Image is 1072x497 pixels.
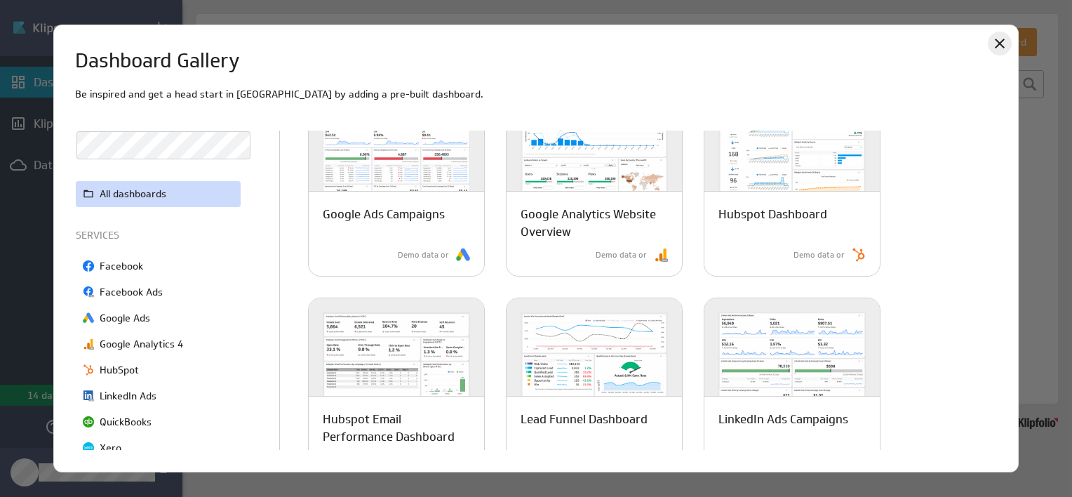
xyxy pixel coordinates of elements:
p: Hubspot Dashboard [718,206,827,223]
img: Google Ads [456,248,470,262]
p: LinkedIn Ads Campaigns [718,411,848,428]
img: linkedin_ads_campaigns-light-600x400.png [704,298,880,425]
img: ga_website_overview-light-600x400.png [507,93,682,220]
p: Lead Funnel Dashboard [521,411,648,428]
p: Facebook [100,259,143,274]
p: Google Ads Campaigns [323,206,445,223]
img: image2754833655435752804.png [83,286,94,298]
img: image6502031566950861830.png [83,338,94,350]
img: Google Analytics 4 [654,248,668,262]
img: image1858912082062294012.png [83,390,94,402]
p: Xero [100,441,121,456]
p: HubSpot [100,363,139,378]
p: Google Analytics 4 [100,337,183,352]
p: SERVICES [76,228,244,243]
p: Facebook Ads [100,285,163,300]
img: lead_funnel-light-600x400.png [507,298,682,425]
img: HubSpot [852,248,866,262]
p: Be inspired and get a head start in [GEOGRAPHIC_DATA] by adding a pre-built dashboard. [75,87,996,102]
p: Google Analytics Website Overview [521,206,668,241]
img: hubspot_dashboard-light-600x400.png [704,93,880,220]
p: Google Ads [100,311,150,326]
p: Demo data or [793,249,845,261]
img: image729517258887019810.png [83,260,94,272]
p: All dashboards [100,187,166,201]
img: hubspot-email-dashboard-light-600x400.png [309,298,484,425]
img: image3155776258136118639.png [83,442,94,453]
p: QuickBooks [100,415,152,430]
div: Close [988,32,1012,55]
p: Hubspot Email Performance Dashboard [323,411,470,446]
img: image4788249492605619304.png [83,364,94,376]
p: Demo data or [398,249,449,261]
img: image5502353411254158712.png [83,416,94,428]
img: google_ads_performance-light-600x400.png [309,93,484,220]
p: LinkedIn Ads [100,389,156,404]
p: Demo data or [596,249,647,261]
img: image8417636050194330799.png [83,312,94,324]
h1: Dashboard Gallery [75,46,240,76]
